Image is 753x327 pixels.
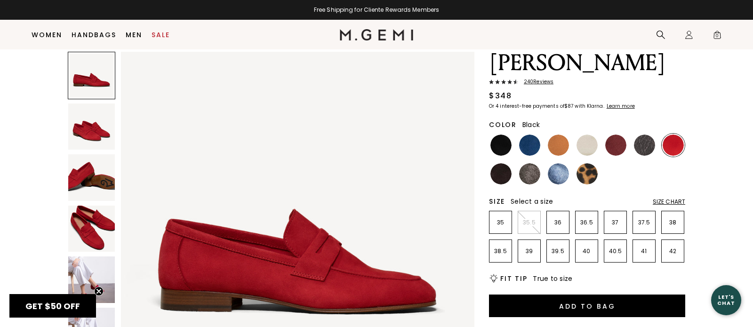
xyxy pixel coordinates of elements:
img: Light Oatmeal [577,135,598,156]
img: Sunset Red [663,135,684,156]
a: Handbags [72,31,116,39]
p: 37.5 [633,219,655,226]
p: 38.5 [489,247,512,255]
klarna-placement-style-body: Or 4 interest-free payments of [489,103,564,110]
h2: Size [489,198,505,205]
p: 37 [604,219,626,226]
p: 38 [662,219,684,226]
img: Black [490,135,512,156]
span: 240 Review s [518,79,553,85]
img: Burgundy [605,135,626,156]
img: Dark Gunmetal [634,135,655,156]
button: Add to Bag [489,295,685,317]
a: Women [32,31,62,39]
klarna-placement-style-body: with Klarna [575,103,605,110]
div: Size Chart [653,198,685,206]
img: M.Gemi [340,29,414,40]
a: Men [126,31,142,39]
span: Black [522,120,540,129]
klarna-placement-style-cta: Learn more [607,103,635,110]
div: GET $50 OFFClose teaser [9,294,96,318]
div: Let's Chat [711,294,741,306]
p: 39 [518,247,540,255]
span: 0 [713,32,722,41]
p: 36.5 [576,219,598,226]
img: Leopard [577,163,598,184]
div: $348 [489,90,512,102]
p: 40.5 [604,247,626,255]
span: True to size [533,274,572,283]
span: Select a size [511,197,553,206]
img: Luggage [548,135,569,156]
a: Learn more [606,104,635,109]
a: Sale [152,31,170,39]
p: 40 [576,247,598,255]
h1: The [PERSON_NAME] [489,24,685,76]
p: 41 [633,247,655,255]
p: 35.5 [518,219,540,226]
img: The Sacca Donna [68,104,115,150]
a: 240Reviews [489,79,685,87]
p: 36 [547,219,569,226]
img: The Sacca Donna [68,206,115,252]
span: GET $50 OFF [25,300,80,312]
button: Close teaser [94,287,104,296]
h2: Fit Tip [500,275,527,282]
img: Sapphire [548,163,569,184]
h2: Color [489,121,517,128]
img: The Sacca Donna [68,154,115,201]
p: 35 [489,219,512,226]
img: The Sacca Donna [68,256,115,303]
img: Cocoa [519,163,540,184]
p: 42 [662,247,684,255]
p: 39.5 [547,247,569,255]
img: Dark Chocolate [490,163,512,184]
klarna-placement-style-amount: $87 [564,103,573,110]
img: Navy [519,135,540,156]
